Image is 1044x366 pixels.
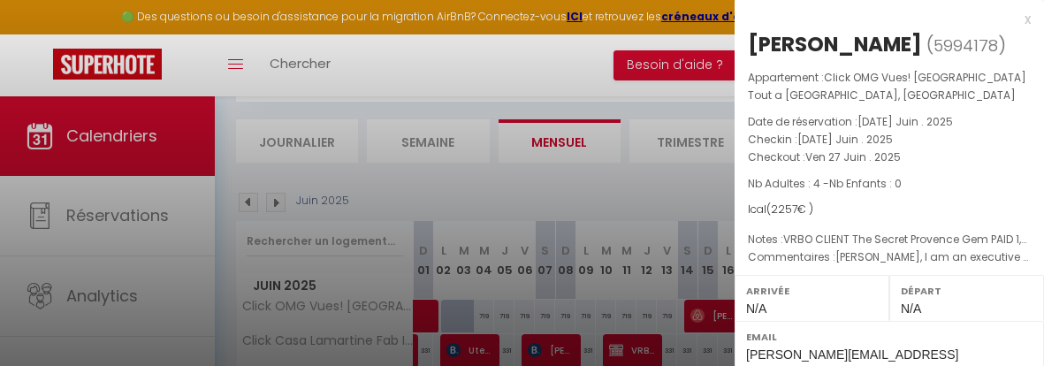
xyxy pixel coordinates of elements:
[748,131,1031,149] p: Checkin :
[746,328,1033,346] label: Email
[748,30,922,58] div: [PERSON_NAME]
[746,301,766,316] span: N/A
[829,176,902,191] span: Nb Enfants : 0
[926,33,1006,57] span: ( )
[857,114,953,129] span: [DATE] Juin . 2025
[901,301,921,316] span: N/A
[805,149,901,164] span: Ven 27 Juin . 2025
[934,34,998,57] span: 5994178
[748,113,1031,131] p: Date de réservation :
[748,231,1031,248] p: Notes :
[746,282,878,300] label: Arrivée
[797,132,893,147] span: [DATE] Juin . 2025
[14,7,67,60] button: Ouvrir le widget de chat LiveChat
[748,202,1031,218] div: Ical
[748,176,902,191] span: Nb Adultes : 4 -
[771,202,797,217] span: 2257
[748,70,1026,103] span: Click OMG Vues! [GEOGRAPHIC_DATA] Tout a [GEOGRAPHIC_DATA], [GEOGRAPHIC_DATA]
[748,69,1031,104] p: Appartement :
[748,149,1031,166] p: Checkout :
[901,282,1033,300] label: Départ
[748,248,1031,266] p: Commentaires :
[766,202,813,217] span: ( € )
[735,9,1031,30] div: x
